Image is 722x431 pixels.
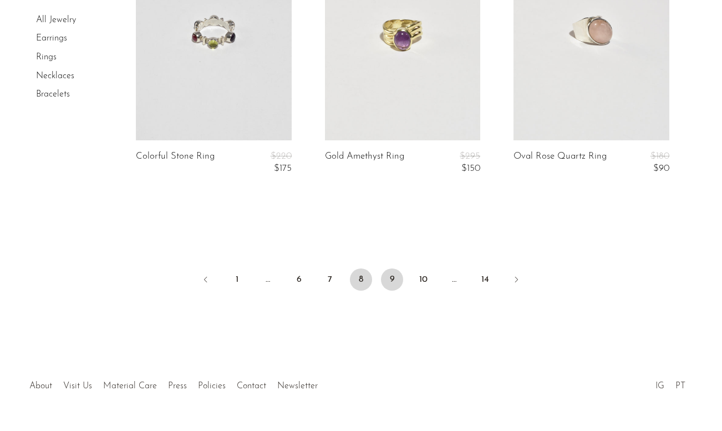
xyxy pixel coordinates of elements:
[198,382,226,391] a: Policies
[460,151,480,161] span: $295
[288,268,310,291] a: 6
[136,151,215,174] a: Colorful Stone Ring
[29,382,52,391] a: About
[274,164,292,173] span: $175
[653,164,669,173] span: $90
[412,268,434,291] a: 10
[443,268,465,291] span: …
[650,151,669,161] span: $180
[675,382,685,391] a: PT
[513,151,607,174] a: Oval Rose Quartz Ring
[505,268,527,293] a: Next
[36,16,76,24] a: All Jewelry
[271,151,292,161] span: $220
[168,382,187,391] a: Press
[325,151,404,174] a: Gold Amethyst Ring
[319,268,341,291] a: 7
[103,382,157,391] a: Material Care
[474,268,496,291] a: 14
[381,268,403,291] a: 9
[36,90,70,99] a: Bracelets
[195,268,217,293] a: Previous
[237,382,266,391] a: Contact
[650,373,691,394] ul: Social Medias
[36,53,57,62] a: Rings
[36,34,67,43] a: Earrings
[461,164,480,173] span: $150
[655,382,664,391] a: IG
[36,72,74,80] a: Necklaces
[226,268,248,291] a: 1
[350,268,372,291] span: 8
[24,373,323,394] ul: Quick links
[257,268,279,291] span: …
[63,382,92,391] a: Visit Us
